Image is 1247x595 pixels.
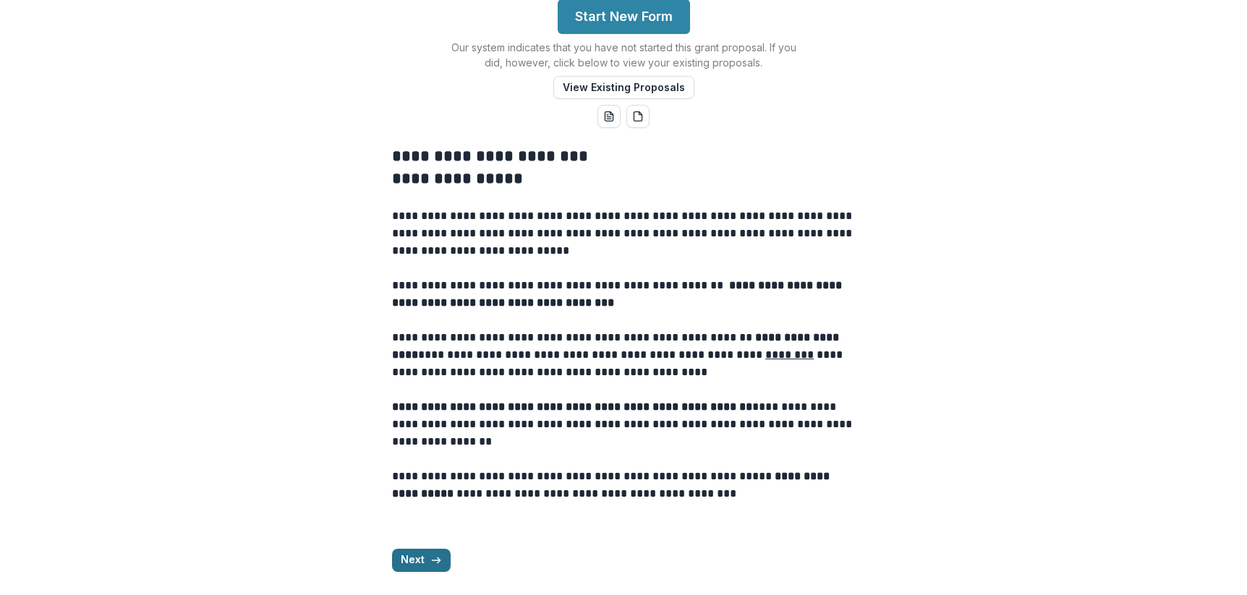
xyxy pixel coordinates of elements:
[626,105,650,128] button: pdf-download
[553,76,694,99] button: View Existing Proposals
[597,105,621,128] button: word-download
[392,549,451,572] button: Next
[443,40,804,70] p: Our system indicates that you have not started this grant proposal. If you did, however, click be...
